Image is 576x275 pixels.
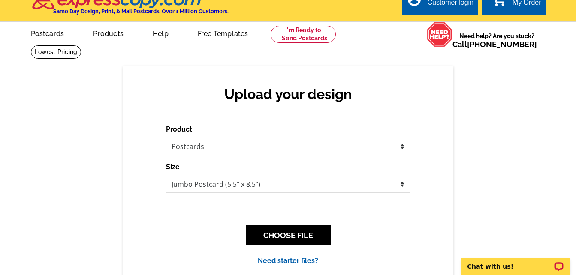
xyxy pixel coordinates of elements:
[467,40,537,49] a: [PHONE_NUMBER]
[452,32,541,49] span: Need help? Are you stuck?
[17,23,78,43] a: Postcards
[166,124,192,135] label: Product
[455,248,576,275] iframe: LiveChat chat widget
[452,40,537,49] span: Call
[246,225,331,245] button: CHOOSE FILE
[139,23,182,43] a: Help
[79,23,137,43] a: Products
[166,162,180,172] label: Size
[258,257,318,265] a: Need starter files?
[427,22,452,47] img: help
[184,23,262,43] a: Free Templates
[53,8,229,15] h4: Same Day Design, Print, & Mail Postcards. Over 1 Million Customers.
[175,86,402,102] h2: Upload your design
